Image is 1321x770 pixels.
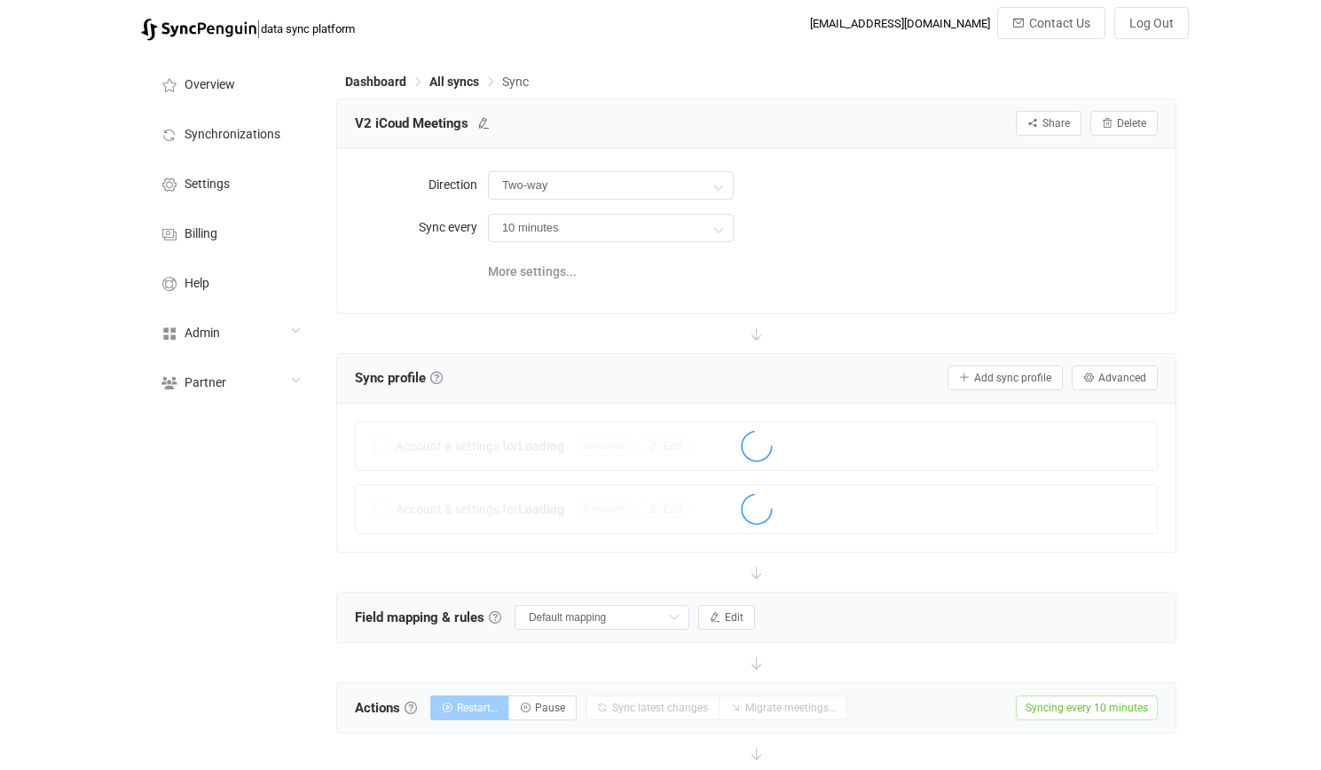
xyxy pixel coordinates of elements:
[1072,365,1158,390] button: Advanced
[948,365,1063,390] button: Add sync profile
[185,177,230,192] span: Settings
[810,17,990,30] div: [EMAIL_ADDRESS][DOMAIN_NAME]
[141,16,355,41] a: |data sync platform
[430,695,509,720] button: Restart…
[502,75,529,89] span: Sync
[345,75,406,89] span: Dashboard
[355,365,443,391] span: Sync profile
[1114,7,1189,39] button: Log Out
[997,7,1105,39] button: Contact Us
[1029,16,1090,30] span: Contact Us
[1129,16,1174,30] span: Log Out
[345,75,529,88] div: Breadcrumb
[185,227,217,241] span: Billing
[185,376,226,390] span: Partner
[185,277,209,291] span: Help
[261,22,355,35] span: data sync platform
[535,702,565,714] span: Pause
[141,19,256,41] img: syncpenguin.svg
[725,611,743,624] span: Edit
[974,372,1051,384] span: Add sync profile
[141,208,318,257] a: Billing
[1016,695,1158,720] span: Syncing every 10 minutes
[185,128,280,142] span: Synchronizations
[185,326,220,341] span: Admin
[141,158,318,208] a: Settings
[141,257,318,307] a: Help
[508,695,577,720] button: Pause
[745,702,836,714] span: Migrate meetings…
[719,695,847,720] button: Migrate meetings…
[698,605,755,630] button: Edit
[141,108,318,158] a: Synchronizations
[256,16,261,41] span: |
[429,75,479,89] span: All syncs
[355,604,501,631] span: Field mapping & rules
[355,695,417,721] span: Actions
[141,59,318,108] a: Overview
[586,695,719,720] button: Sync latest changes
[457,702,498,714] span: Restart…
[185,78,235,92] span: Overview
[612,702,708,714] span: Sync latest changes
[1098,372,1146,384] span: Advanced
[515,605,689,630] input: Select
